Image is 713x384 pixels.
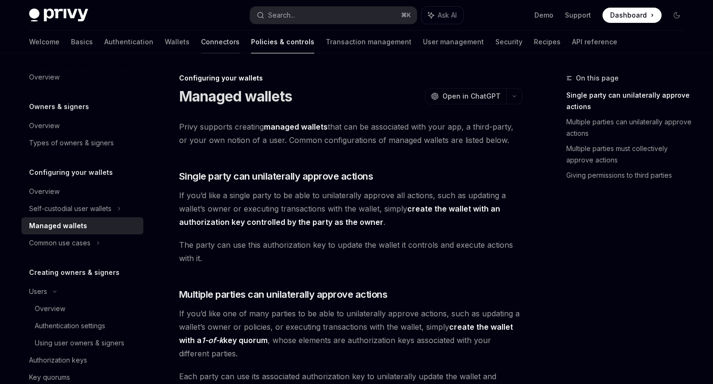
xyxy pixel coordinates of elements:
[495,30,522,53] a: Security
[29,71,60,83] div: Overview
[566,168,692,183] a: Giving permissions to third parties
[425,88,506,104] button: Open in ChatGPT
[29,237,90,249] div: Common use cases
[21,300,143,317] a: Overview
[442,91,501,101] span: Open in ChatGPT
[603,8,662,23] a: Dashboard
[179,88,292,105] h1: Managed wallets
[29,186,60,197] div: Overview
[29,101,89,112] h5: Owners & signers
[179,170,373,183] span: Single party can unilaterally approve actions
[251,30,314,53] a: Policies & controls
[71,30,93,53] a: Basics
[179,73,522,83] div: Configuring your wallets
[21,134,143,152] a: Types of owners & signers
[179,120,522,147] span: Privy supports creating that can be associated with your app, a third-party, or your own notion o...
[21,183,143,200] a: Overview
[165,30,190,53] a: Wallets
[21,334,143,352] a: Using user owners & signers
[21,217,143,234] a: Managed wallets
[179,238,522,265] span: The party can use this authorization key to update the wallet it controls and execute actions wit...
[610,10,647,20] span: Dashboard
[179,288,388,301] span: Multiple parties can unilaterally approve actions
[534,30,561,53] a: Recipes
[201,335,223,345] em: 1-of-k
[35,337,124,349] div: Using user owners & signers
[268,10,295,21] div: Search...
[35,303,65,314] div: Overview
[35,320,105,332] div: Authentication settings
[21,117,143,134] a: Overview
[21,317,143,334] a: Authentication settings
[179,189,522,229] span: If you’d like a single party to be able to unilaterally approve all actions, such as updating a w...
[29,372,70,383] div: Key quorums
[401,11,411,19] span: ⌘ K
[29,220,87,232] div: Managed wallets
[29,137,114,149] div: Types of owners & signers
[29,354,87,366] div: Authorization keys
[566,114,692,141] a: Multiple parties can unilaterally approve actions
[576,72,619,84] span: On this page
[438,10,457,20] span: Ask AI
[29,30,60,53] a: Welcome
[29,203,111,214] div: Self-custodial user wallets
[565,10,591,20] a: Support
[29,286,47,297] div: Users
[29,9,88,22] img: dark logo
[201,30,240,53] a: Connectors
[21,352,143,369] a: Authorization keys
[21,69,143,86] a: Overview
[326,30,412,53] a: Transaction management
[534,10,553,20] a: Demo
[669,8,684,23] button: Toggle dark mode
[566,88,692,114] a: Single party can unilaterally approve actions
[29,167,113,178] h5: Configuring your wallets
[29,120,60,131] div: Overview
[566,141,692,168] a: Multiple parties must collectively approve actions
[572,30,617,53] a: API reference
[422,7,463,24] button: Ask AI
[29,267,120,278] h5: Creating owners & signers
[250,7,417,24] button: Search...⌘K
[423,30,484,53] a: User management
[179,307,522,360] span: If you’d like one of many parties to be able to unilaterally approve actions, such as updating a ...
[264,122,328,131] strong: managed wallets
[104,30,153,53] a: Authentication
